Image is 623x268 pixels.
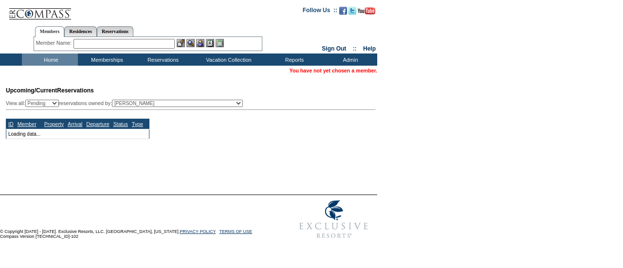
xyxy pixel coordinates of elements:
[18,121,37,127] a: Member
[321,54,377,66] td: Admin
[132,121,143,127] a: Type
[68,121,82,127] a: Arrival
[206,39,214,47] img: Reservations
[358,7,375,15] img: Subscribe to our YouTube Channel
[113,121,128,127] a: Status
[322,45,346,52] a: Sign Out
[348,7,356,15] img: Follow us on Twitter
[44,121,64,127] a: Property
[6,129,149,139] td: Loading data...
[134,54,190,66] td: Reservations
[64,26,97,36] a: Residences
[339,10,347,16] a: Become our fan on Facebook
[196,39,204,47] img: Impersonate
[358,10,375,16] a: Subscribe to our YouTube Channel
[6,87,57,94] span: Upcoming/Current
[303,6,337,18] td: Follow Us ::
[290,195,377,244] img: Exclusive Resorts
[265,54,321,66] td: Reports
[36,39,73,47] div: Member Name:
[353,45,357,52] span: ::
[35,26,65,37] a: Members
[348,10,356,16] a: Follow us on Twitter
[190,54,265,66] td: Vacation Collection
[290,68,377,73] span: You have not yet chosen a member.
[180,229,216,234] a: PRIVACY POLICY
[6,87,94,94] span: Reservations
[363,45,376,52] a: Help
[86,121,109,127] a: Departure
[220,229,253,234] a: TERMS OF USE
[216,39,224,47] img: b_calculator.gif
[186,39,195,47] img: View
[177,39,185,47] img: b_edit.gif
[78,54,134,66] td: Memberships
[97,26,133,36] a: Reservations
[22,54,78,66] td: Home
[6,100,247,107] div: View all: reservations owned by:
[8,121,14,127] a: ID
[339,7,347,15] img: Become our fan on Facebook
